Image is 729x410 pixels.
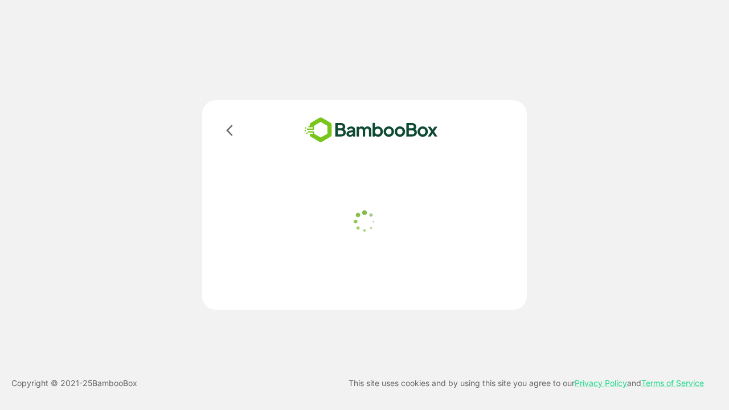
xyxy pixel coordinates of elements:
img: bamboobox [288,114,454,146]
p: This site uses cookies and by using this site you agree to our and [349,376,704,390]
a: Privacy Policy [575,378,627,388]
a: Terms of Service [641,378,704,388]
img: loader [350,207,379,236]
p: Copyright © 2021- 25 BambooBox [11,376,137,390]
